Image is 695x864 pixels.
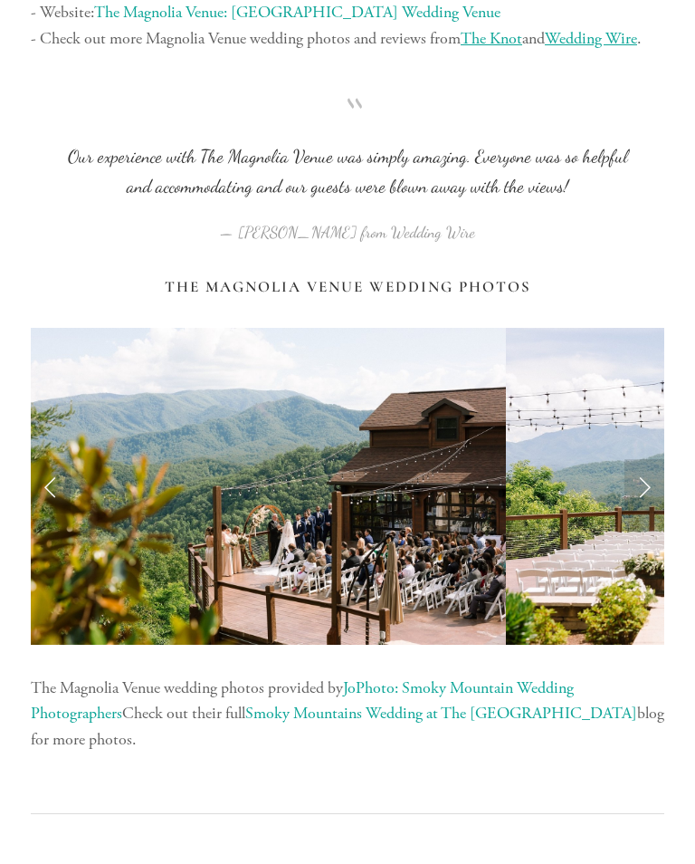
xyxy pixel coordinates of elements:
[60,112,635,202] blockquote: Our experience with The Magnolia Venue was simply amazing. Everyone was so helpful and accommodat...
[94,2,500,23] a: The Magnolia Venue: [GEOGRAPHIC_DATA] Wedding Venue
[60,112,635,142] span: “
[461,28,522,49] a: The Knot
[31,278,664,296] h3: The Magnolia Venue Wedding Photos
[31,676,664,754] p: The Magnolia Venue wedding photos provided by Check out their full blog for more photos.
[624,459,664,514] a: Next Slide
[245,703,637,724] a: Smoky Mountains Wedding at The [GEOGRAPHIC_DATA]
[545,28,637,49] a: Wedding Wire
[31,328,506,645] img: Wedding ceremony overlooking the Smokey Mountains at The Magnolia Venue
[31,459,71,514] a: Previous Slide
[60,202,635,248] figcaption: — [PERSON_NAME] from Wedding Wire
